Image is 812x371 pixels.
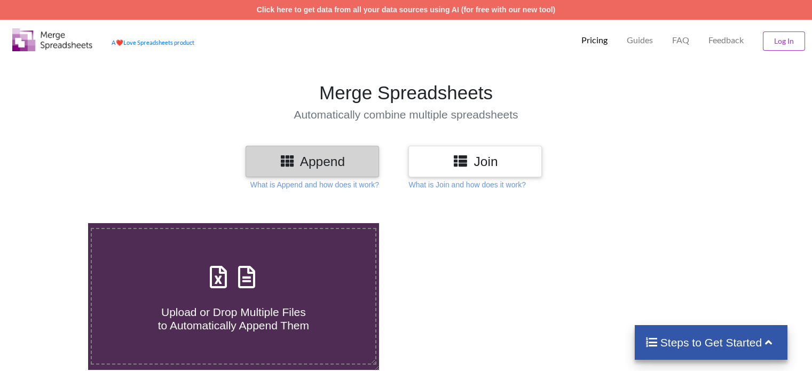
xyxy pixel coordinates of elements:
p: Guides [627,35,653,46]
span: Upload or Drop Multiple Files to Automatically Append Them [158,306,309,331]
p: What is Join and how does it work? [408,179,525,190]
h4: Steps to Get Started [645,336,777,349]
span: heart [116,39,123,46]
img: Logo.png [12,28,92,51]
p: What is Append and how does it work? [250,179,379,190]
h3: Append [254,154,371,169]
span: Feedback [708,36,744,44]
p: Pricing [581,35,608,46]
button: Log In [763,31,805,51]
p: FAQ [672,35,689,46]
a: Click here to get data from all your data sources using AI (for free with our new tool) [257,5,556,14]
h3: Join [416,154,534,169]
a: AheartLove Spreadsheets product [112,39,194,46]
